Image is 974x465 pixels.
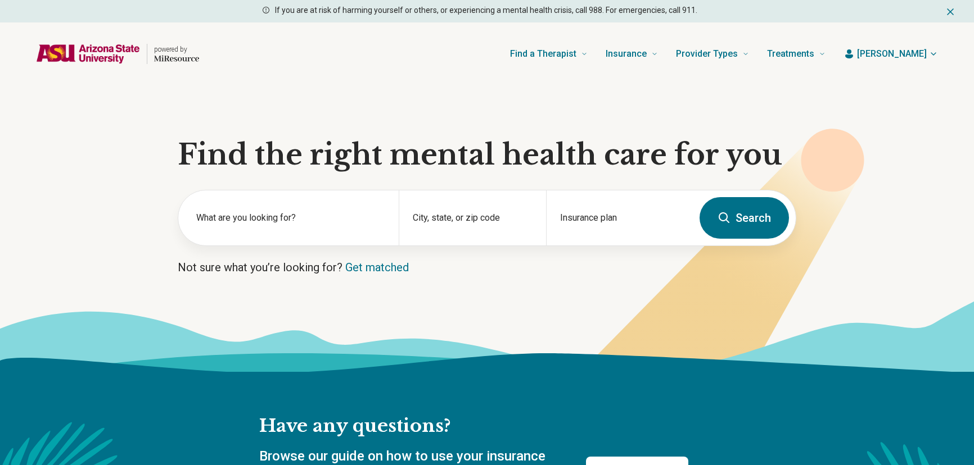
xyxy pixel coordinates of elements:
[510,46,576,62] span: Find a Therapist
[767,46,814,62] span: Treatments
[700,197,789,239] button: Search
[676,46,738,62] span: Provider Types
[606,31,658,76] a: Insurance
[606,46,647,62] span: Insurance
[36,36,199,72] a: Home page
[178,259,796,275] p: Not sure what you’re looking for?
[345,261,409,274] a: Get matched
[154,45,199,54] p: powered by
[259,414,688,438] h2: Have any questions?
[196,211,385,225] label: What are you looking for?
[510,31,588,76] a: Find a Therapist
[767,31,826,76] a: Treatments
[945,4,956,18] button: Dismiss
[676,31,749,76] a: Provider Types
[844,47,938,61] button: [PERSON_NAME]
[857,47,927,61] span: [PERSON_NAME]
[275,4,697,16] p: If you are at risk of harming yourself or others, or experiencing a mental health crisis, call 98...
[178,138,796,172] h1: Find the right mental health care for you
